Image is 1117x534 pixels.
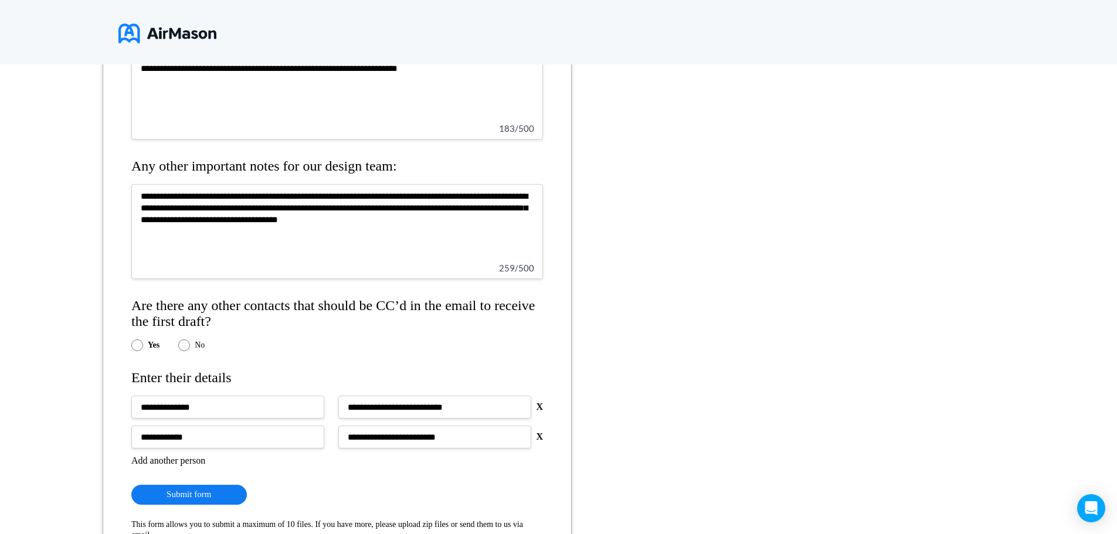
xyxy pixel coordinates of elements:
button: Add another person [131,455,205,466]
h4: Any other important notes for our design team: [131,158,543,175]
span: 259 / 500 [499,263,534,273]
button: X [536,431,543,442]
span: 183 / 500 [499,123,534,134]
img: logo [118,19,216,48]
h4: Are there any other contacts that should be CC’d in the email to receive the first draft? [131,298,543,330]
button: X [536,402,543,412]
button: Submit form [131,485,247,504]
label: Yes [148,341,159,350]
label: No [195,341,205,350]
div: Open Intercom Messenger [1077,494,1105,522]
h4: Enter their details [131,370,543,386]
